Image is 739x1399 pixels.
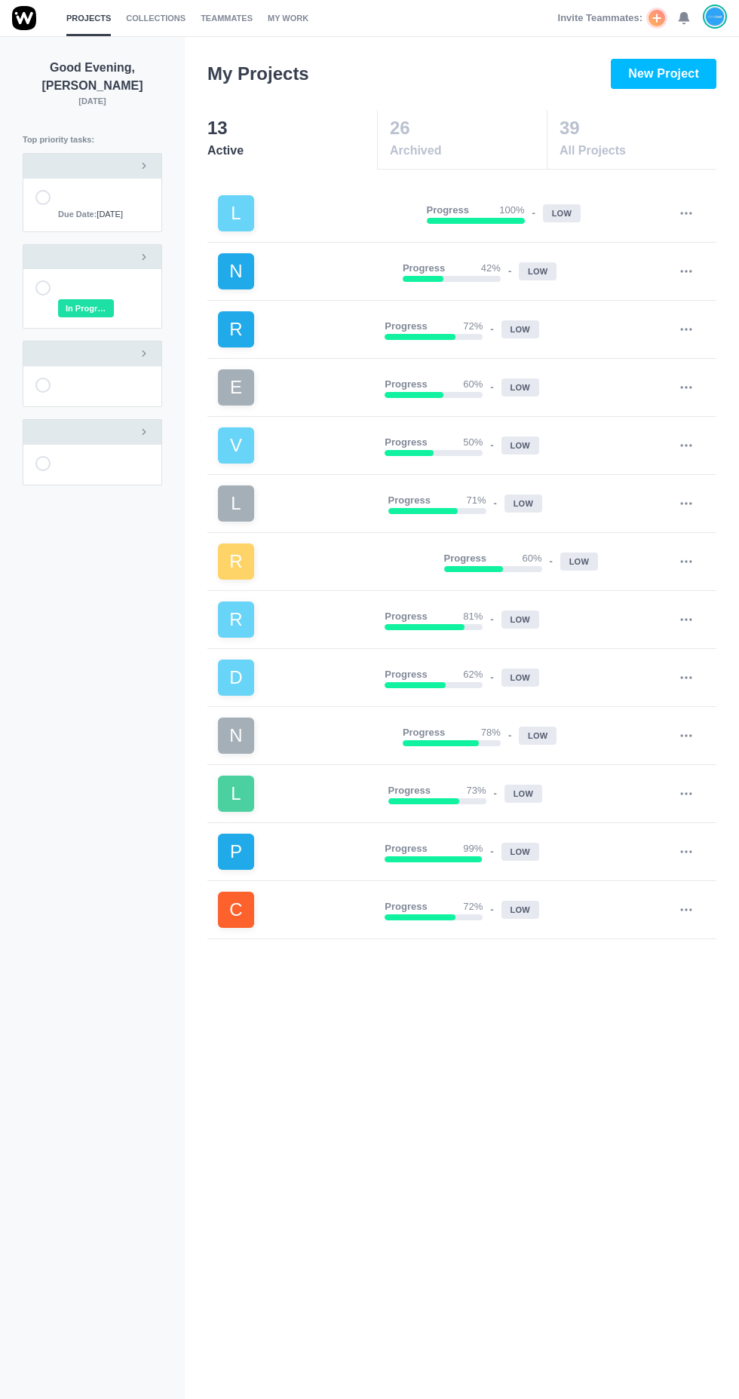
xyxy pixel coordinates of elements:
div: low [501,669,539,687]
div: L [218,776,254,812]
p: 26 [390,115,546,142]
p: - [532,206,535,221]
p: 50% [463,435,483,450]
a: E [218,369,373,406]
a: C [218,892,373,928]
div: R [218,602,254,638]
p: - [490,438,493,453]
div: low [501,436,539,455]
p: Progress [385,377,427,392]
a: R [218,543,432,580]
a: R [218,311,373,347]
a: L [218,195,415,231]
p: [DATE] [23,95,162,108]
p: 39 [560,115,715,142]
div: R [218,543,254,580]
p: 72% [463,319,483,334]
p: 60% [522,551,541,566]
p: - [494,786,497,801]
p: - [550,554,553,569]
div: L [218,195,254,231]
button: New Project [611,59,716,89]
strong: Due Date: [58,210,97,219]
p: 71% [466,493,486,508]
p: - [490,844,493,859]
p: 72% [463,899,483,914]
div: low [501,320,539,339]
div: low [504,785,542,804]
p: Progress [444,551,486,566]
div: V [218,427,254,464]
div: low [501,843,539,862]
a: N [218,718,391,754]
div: low [519,727,557,745]
p: 42% [481,261,501,276]
p: Progress [427,203,469,218]
p: - [490,612,493,627]
p: - [508,728,511,743]
div: low [501,378,539,397]
a: R [218,602,373,638]
span: Invite Teammates: [558,11,642,26]
a: N [218,253,391,289]
img: João Tosta [706,7,724,26]
img: winio [12,6,36,30]
div: R [218,311,254,347]
a: V [218,427,373,464]
a: L [218,485,376,522]
p: Progress [388,493,431,508]
p: 100% [499,203,524,218]
div: low [504,494,542,513]
div: N [218,718,254,754]
div: low [560,553,598,571]
p: 62% [463,667,483,682]
p: Progress [385,435,427,450]
span: Active [207,142,376,160]
p: 78% [481,725,501,740]
p: - [490,322,493,337]
p: 73% [466,783,486,798]
p: Top priority tasks: [23,133,162,146]
div: low [519,262,557,281]
p: Progress [385,667,427,682]
h3: My Projects [207,60,309,87]
p: 13 [207,115,376,142]
span: Archived [390,142,546,160]
div: C [218,892,254,928]
div: E [218,369,254,406]
div: low [501,901,539,920]
div: P [218,834,254,870]
a: P [218,834,373,870]
div: D [218,660,254,696]
a: D [218,660,373,696]
p: Good Evening, [PERSON_NAME] [23,59,162,95]
p: 99% [463,841,483,856]
span: [DATE] [58,208,123,221]
div: low [501,611,539,629]
div: N [218,253,254,289]
p: - [490,902,493,917]
p: - [490,670,493,685]
p: - [494,496,497,511]
p: Progress [403,725,445,740]
p: Progress [385,609,427,624]
span: In Progress [58,299,114,318]
p: Progress [388,783,431,798]
p: 60% [463,377,483,392]
p: Progress [385,319,427,334]
p: Progress [403,261,445,276]
p: 81% [463,609,483,624]
span: All Projects [560,142,715,160]
div: low [543,204,581,223]
a: L [218,776,376,812]
div: L [218,485,254,522]
p: - [508,264,511,279]
p: Progress [385,841,427,856]
p: Progress [385,899,427,914]
p: - [490,380,493,395]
